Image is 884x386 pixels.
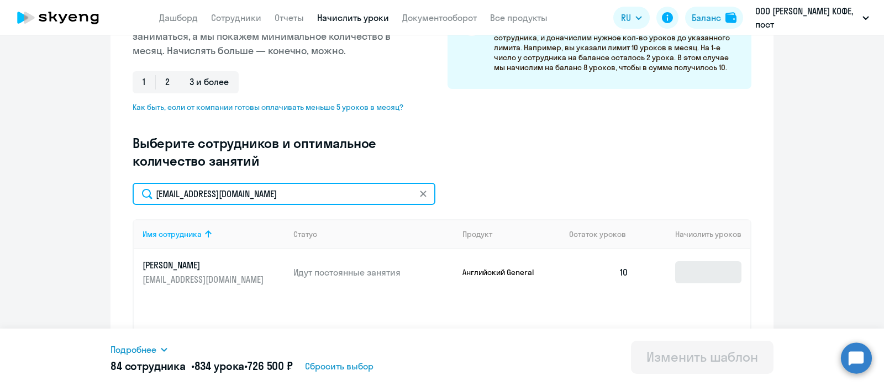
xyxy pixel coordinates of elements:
[133,71,155,93] span: 1
[560,249,638,295] td: 10
[305,359,373,373] span: Сбросить выбор
[143,259,266,271] p: [PERSON_NAME]
[143,229,202,239] div: Имя сотрудника
[462,267,545,277] p: Английский General
[569,229,626,239] span: Остаток уроков
[569,229,638,239] div: Остаток уроков
[490,12,548,23] a: Все продукты
[194,359,245,373] span: 834 урока
[692,11,721,24] div: Баланс
[317,12,389,23] a: Начислить уроки
[646,348,758,366] div: Изменить шаблон
[248,359,293,373] span: 726 500 ₽
[293,229,317,239] div: Статус
[155,71,180,93] span: 2
[755,4,858,31] p: ООО [PERSON_NAME] КОФЕ, пост
[133,183,435,205] input: Поиск по имени, email, продукту или статусу
[159,12,198,23] a: Дашборд
[133,102,412,112] span: Как быть, если от компании готовы оплачивать меньше 5 уроков в месяц?
[631,341,773,374] button: Изменить шаблон
[110,343,156,356] span: Подробнее
[750,4,875,31] button: ООО [PERSON_NAME] КОФЕ, пост
[293,266,454,278] p: Идут постоянные занятия
[494,23,740,72] p: Раз в месяц мы будем смотреть, сколько уроков есть на балансе сотрудника, и доначислим нужное кол...
[180,71,239,93] span: 3 и более
[110,358,293,374] h5: 84 сотрудника • •
[638,219,750,249] th: Начислить уроков
[621,11,631,24] span: RU
[725,12,736,23] img: balance
[685,7,743,29] button: Балансbalance
[402,12,477,23] a: Документооборот
[133,134,412,170] h3: Выберите сотрудников и оптимальное количество занятий
[293,229,454,239] div: Статус
[143,259,285,285] a: [PERSON_NAME][EMAIL_ADDRESS][DOMAIN_NAME]
[143,229,285,239] div: Имя сотрудника
[613,7,650,29] button: RU
[275,12,304,23] a: Отчеты
[143,273,266,285] p: [EMAIL_ADDRESS][DOMAIN_NAME]
[211,12,261,23] a: Сотрудники
[462,229,561,239] div: Продукт
[462,229,492,239] div: Продукт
